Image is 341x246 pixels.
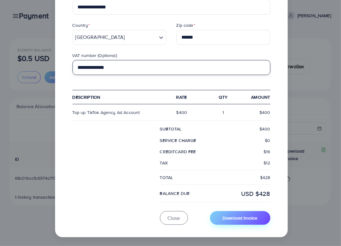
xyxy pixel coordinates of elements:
button: Download Invoice [210,211,270,225]
label: Zip code [176,22,195,28]
iframe: To enrich screen reader interactions, please activate Accessibility in Grammarly extension settings [315,218,336,241]
span: Download Invoice [223,215,258,221]
span: Close [168,215,180,221]
div: Top up TikTok Agency Ad Account [68,109,171,116]
input: Search for option [127,30,156,45]
div: USD $428 [215,189,275,198]
div: Tax [155,160,215,166]
div: Total [155,174,215,181]
div: $428 [215,174,275,181]
div: creditCard fee [155,149,215,155]
label: Country [72,22,90,28]
div: Search for option [72,30,166,45]
div: qty [206,94,241,100]
div: Service charge [155,137,215,144]
div: Rate [171,94,206,100]
div: 1 [206,109,241,116]
label: VAT number (Optional) [72,52,117,59]
div: Description [68,94,171,100]
div: subtotal [155,126,215,132]
div: $16 [215,149,275,155]
span: [GEOGRAPHIC_DATA] [74,30,126,45]
div: balance due [155,189,215,198]
div: $400 [215,126,275,132]
button: Close [160,211,188,225]
div: $12 [215,160,275,166]
div: Amount [241,94,275,100]
div: $400 [241,109,275,116]
div: $400 [171,109,206,116]
div: $0 [215,137,275,144]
